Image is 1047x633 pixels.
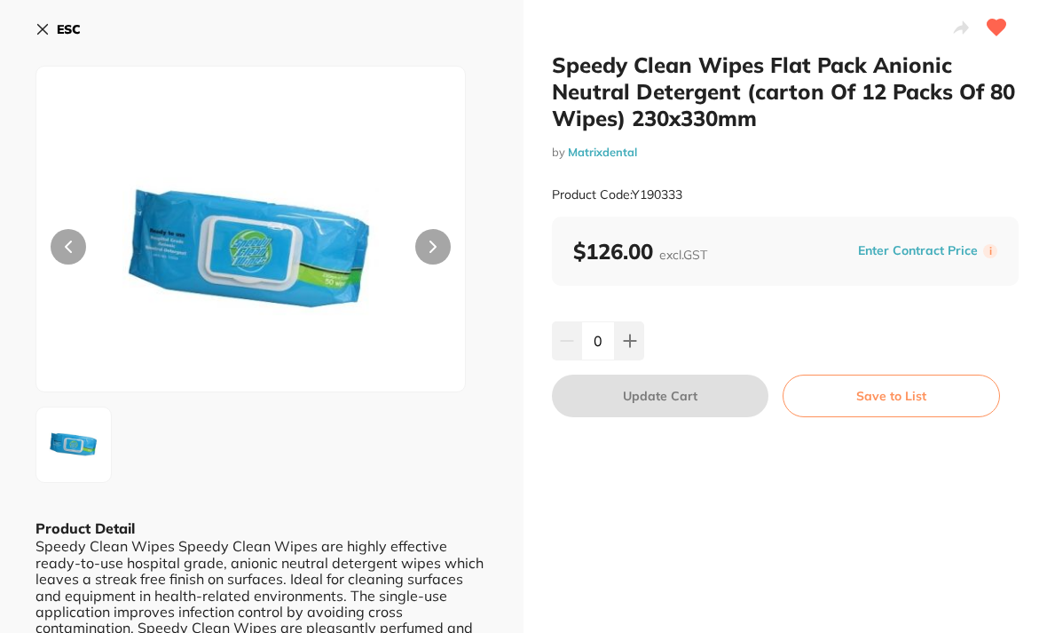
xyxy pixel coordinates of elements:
[57,21,81,37] b: ESC
[35,14,81,44] button: ESC
[122,111,380,392] img: XzMwMHgzMDAuanBn
[552,375,768,417] button: Update Cart
[853,242,983,259] button: Enter Contract Price
[573,238,707,265] b: $126.00
[568,145,637,159] a: Matrixdental
[552,146,1019,159] small: by
[552,187,682,202] small: Product Code: Y190333
[659,247,707,263] span: excl. GST
[552,51,1019,131] h2: Speedy Clean Wipes Flat Pack Anionic Neutral Detergent (carton Of 12 Packs Of 80 Wipes) 230x330mm
[42,413,106,477] img: XzMwMHgzMDAuanBn
[35,519,135,537] b: Product Detail
[783,375,1000,417] button: Save to List
[983,244,997,258] label: i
